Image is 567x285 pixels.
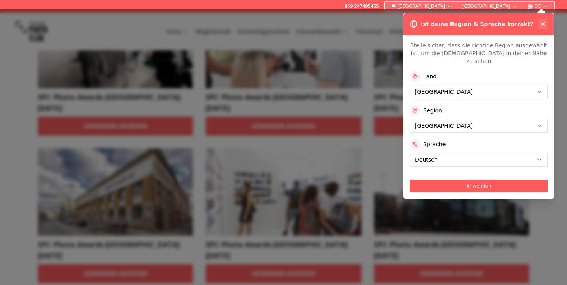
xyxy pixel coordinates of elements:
button: DE [524,2,551,11]
label: Sprache [423,140,446,148]
a: 069 247495455 [344,3,379,9]
button: Anwenden [410,180,548,192]
label: Region [423,106,442,114]
p: Stelle sicher, dass die richtige Region ausgewählt ist, um die [DEMOGRAPHIC_DATA] in deiner Nähe ... [410,41,548,65]
label: Land [423,73,437,80]
button: [GEOGRAPHIC_DATA] [459,2,521,11]
h3: Ist deine Region & Sprache korrekt? [421,20,533,28]
button: [GEOGRAPHIC_DATA] [388,2,456,11]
